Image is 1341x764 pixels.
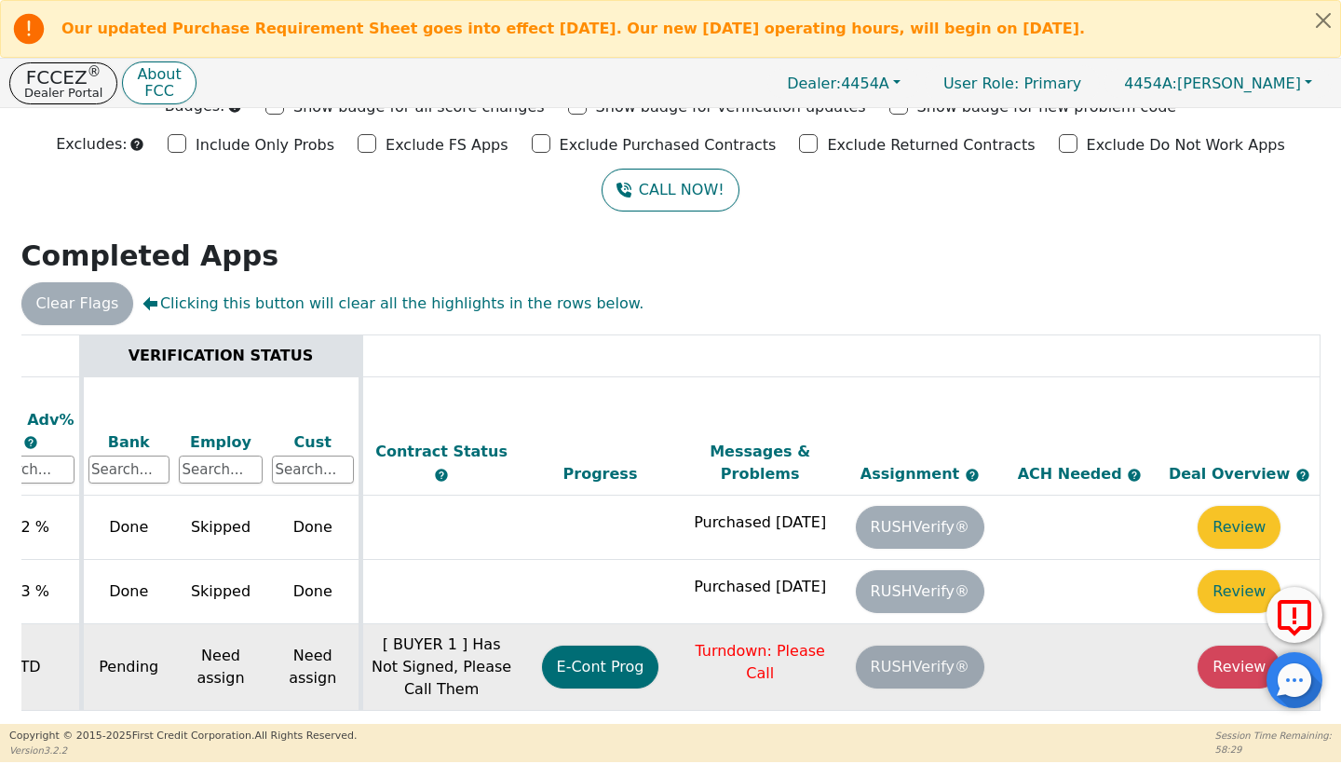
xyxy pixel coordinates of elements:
td: Need assign [174,624,267,711]
span: All Rights Reserved. [254,730,357,742]
button: FCCEZ®Dealer Portal [9,62,117,104]
button: Dealer:4454A [767,69,920,98]
p: Exclude Purchased Contracts [560,134,777,157]
p: Exclude Do Not Work Apps [1087,134,1285,157]
button: E-Cont Prog [542,646,659,689]
td: Done [81,560,174,624]
span: [PERSON_NAME] [1124,75,1301,92]
div: Bank [88,431,170,454]
span: TD [20,658,41,675]
strong: Completed Apps [21,239,279,272]
p: FCC [137,84,181,99]
td: [ BUYER 1 ] Has Not Signed, Please Call Them [360,624,521,711]
p: Include Only Probs [196,134,334,157]
p: Exclude Returned Contracts [827,134,1035,157]
p: Dealer Portal [24,87,102,99]
sup: ® [88,63,102,80]
p: Version 3.2.2 [9,744,357,757]
span: Contract Status [375,443,508,460]
div: VERIFICATION STATUS [88,345,354,367]
div: Cust [272,431,354,454]
p: Turndown: Please Call [684,640,835,685]
span: 43 % [11,582,49,600]
p: Excludes: [56,133,127,156]
span: 4454A: [1124,75,1177,92]
button: AboutFCC [122,61,196,105]
span: Dealer: [787,75,841,92]
td: Skipped [174,496,267,560]
p: 58:29 [1215,743,1332,757]
button: Review [1198,646,1280,689]
td: Pending [81,624,174,711]
button: CALL NOW! [602,169,738,211]
b: Our updated Purchase Requirement Sheet goes into effect [DATE]. Our new [DATE] operating hours, w... [61,20,1085,37]
input: Search... [88,456,170,484]
td: Need assign [267,624,360,711]
p: FCCEZ [24,68,102,87]
span: 4454A [787,75,889,92]
p: Copyright © 2015- 2025 First Credit Corporation. [9,729,357,744]
a: User Role: Primary [925,65,1100,102]
td: Done [81,496,174,560]
button: Close alert [1307,1,1340,39]
button: Review [1198,570,1280,613]
span: ACH Needed [1018,465,1128,483]
span: Deal Overview [1169,465,1310,483]
p: Purchased [DATE] [684,512,835,534]
input: Search... [272,456,354,484]
p: Purchased [DATE] [684,576,835,598]
button: Review [1198,506,1280,549]
input: Search... [179,456,263,484]
button: Report Error to FCC [1266,587,1322,643]
td: Skipped [174,560,267,624]
button: 4454A:[PERSON_NAME] [1104,69,1332,98]
div: Progress [525,463,676,485]
td: Done [267,560,360,624]
p: Primary [925,65,1100,102]
td: Done [267,496,360,560]
p: Session Time Remaining: [1215,729,1332,743]
span: User Role : [943,75,1019,92]
div: Messages & Problems [684,441,835,485]
p: Exclude FS Apps [386,134,508,157]
div: Employ [179,431,263,454]
span: Assignment [860,465,965,483]
span: 42 % [11,518,49,536]
span: Clicking this button will clear all the highlights in the rows below. [142,293,643,315]
p: About [137,67,181,82]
